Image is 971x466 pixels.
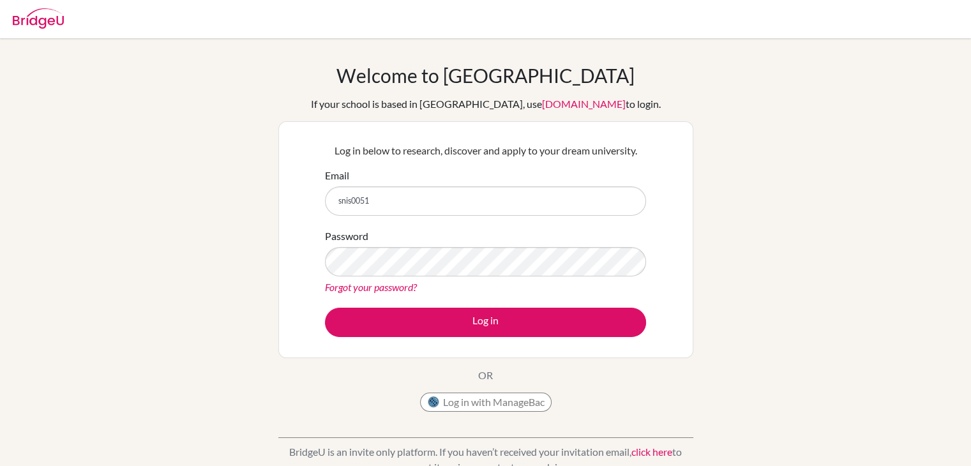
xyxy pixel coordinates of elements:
label: Email [325,168,349,183]
img: Bridge-U [13,8,64,29]
a: Forgot your password? [325,281,417,293]
div: If your school is based in [GEOGRAPHIC_DATA], use to login. [311,96,661,112]
button: Log in with ManageBac [420,393,552,412]
a: [DOMAIN_NAME] [542,98,626,110]
a: click here [631,446,672,458]
h1: Welcome to [GEOGRAPHIC_DATA] [336,64,635,87]
button: Log in [325,308,646,337]
p: Log in below to research, discover and apply to your dream university. [325,143,646,158]
p: OR [478,368,493,383]
label: Password [325,229,368,244]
